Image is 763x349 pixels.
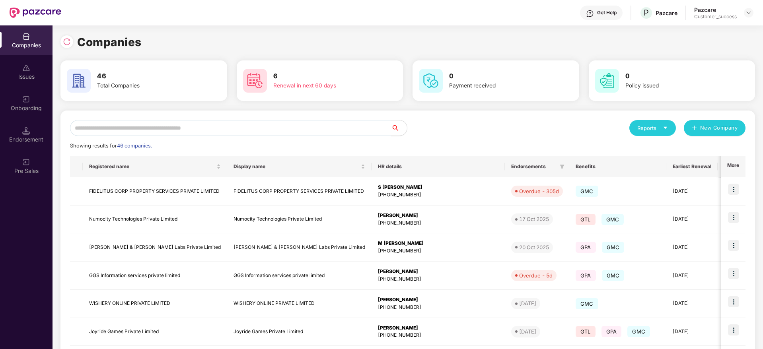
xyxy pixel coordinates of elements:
td: [DATE] [666,290,718,318]
img: svg+xml;base64,PHN2ZyB4bWxucz0iaHR0cDovL3d3dy53My5vcmcvMjAwMC9zdmciIHdpZHRoPSI2MCIgaGVpZ2h0PSI2MC... [67,69,91,93]
span: GMC [627,326,650,337]
div: [DATE] [519,299,536,307]
div: S [PERSON_NAME] [378,184,498,191]
img: svg+xml;base64,PHN2ZyB4bWxucz0iaHR0cDovL3d3dy53My5vcmcvMjAwMC9zdmciIHdpZHRoPSI2MCIgaGVpZ2h0PSI2MC... [595,69,619,93]
td: FIDELITUS CORP PROPERTY SERVICES PRIVATE LIMITED [227,177,372,206]
img: icon [728,268,739,279]
img: svg+xml;base64,PHN2ZyB4bWxucz0iaHR0cDovL3d3dy53My5vcmcvMjAwMC9zdmciIHdpZHRoPSI2MCIgaGVpZ2h0PSI2MC... [243,69,267,93]
div: M [PERSON_NAME] [378,240,498,247]
th: Display name [227,156,372,177]
span: filter [558,162,566,171]
td: WISHERY ONLINE PRIVATE LIMITED [83,290,227,318]
div: [PERSON_NAME] [378,212,498,219]
span: GTL [576,326,596,337]
img: svg+xml;base64,PHN2ZyB3aWR0aD0iMTQuNSIgaGVpZ2h0PSIxNC41IiB2aWV3Qm94PSIwIDAgMTYgMTYiIGZpbGw9Im5vbm... [22,127,30,135]
div: Overdue - 305d [519,187,559,195]
span: Endorsements [511,163,557,170]
h1: Companies [77,33,142,51]
td: [PERSON_NAME] & [PERSON_NAME] Labs Private Limited [83,233,227,262]
span: filter [560,164,564,169]
div: Total Companies [97,81,197,90]
td: Joyride Games Private Limited [83,318,227,346]
div: Pazcare [656,9,677,17]
div: [DATE] [519,328,536,335]
td: [DATE] [666,206,718,234]
img: svg+xml;base64,PHN2ZyB4bWxucz0iaHR0cDovL3d3dy53My5vcmcvMjAwMC9zdmciIHdpZHRoPSI2MCIgaGVpZ2h0PSI2MC... [419,69,443,93]
td: [DATE] [666,318,718,346]
img: svg+xml;base64,PHN2ZyBpZD0iQ29tcGFuaWVzIiB4bWxucz0iaHR0cDovL3d3dy53My5vcmcvMjAwMC9zdmciIHdpZHRoPS... [22,33,30,41]
td: Joyride Games Private Limited [227,318,372,346]
div: Renewal in next 60 days [273,81,374,90]
div: [PHONE_NUMBER] [378,304,498,311]
div: Customer_success [694,14,737,20]
span: Registered name [89,163,215,170]
span: P [644,8,649,17]
td: [DATE] [666,262,718,290]
div: Overdue - 5d [519,271,553,279]
h3: 6 [273,71,374,81]
span: Display name [234,163,359,170]
img: New Pazcare Logo [10,8,61,18]
th: Earliest Renewal [666,156,718,177]
button: search [391,120,407,136]
img: icon [728,324,739,335]
div: [PERSON_NAME] [378,268,498,275]
button: plusNew Company [684,120,745,136]
div: [PHONE_NUMBER] [378,191,498,199]
img: icon [728,184,739,195]
td: Numocity Technologies Private Limited [83,206,227,234]
td: WISHERY ONLINE PRIVATE LIMITED [227,290,372,318]
span: 46 companies. [117,143,152,149]
div: Payment received [449,81,549,90]
div: 17 Oct 2025 [519,215,549,223]
span: plus [692,125,697,132]
th: Issues [718,156,752,177]
th: More [721,156,745,177]
td: Numocity Technologies Private Limited [227,206,372,234]
div: Reports [637,124,668,132]
img: svg+xml;base64,PHN2ZyBpZD0iSGVscC0zMngzMiIgeG1sbnM9Imh0dHA6Ly93d3cudzMub3JnLzIwMDAvc3ZnIiB3aWR0aD... [586,10,594,17]
span: GMC [601,214,624,225]
h3: 0 [625,71,726,81]
div: Pazcare [694,6,737,14]
span: GPA [576,242,596,253]
img: icon [728,212,739,223]
span: GPA [601,326,622,337]
h3: 46 [97,71,197,81]
div: [PHONE_NUMBER] [378,275,498,283]
td: GGS Information services private limited [83,262,227,290]
img: icon [728,296,739,307]
img: svg+xml;base64,PHN2ZyB3aWR0aD0iMjAiIGhlaWdodD0iMjAiIHZpZXdCb3g9IjAgMCAyMCAyMCIgZmlsbD0ibm9uZSIgeG... [22,158,30,166]
span: search [391,125,407,131]
th: HR details [372,156,505,177]
td: [PERSON_NAME] & [PERSON_NAME] Labs Private Limited [227,233,372,262]
span: Showing results for [70,143,152,149]
span: GPA [576,270,596,281]
div: [PERSON_NAME] [378,296,498,304]
span: GMC [576,298,598,309]
h3: 0 [449,71,549,81]
td: FIDELITUS CORP PROPERTY SERVICES PRIVATE LIMITED [83,177,227,206]
img: icon [728,240,739,251]
img: svg+xml;base64,PHN2ZyBpZD0iRHJvcGRvd24tMzJ4MzIiIHhtbG5zPSJodHRwOi8vd3d3LnczLm9yZy8yMDAwL3N2ZyIgd2... [745,10,752,16]
td: GGS Information services private limited [227,262,372,290]
span: New Company [700,124,738,132]
td: [DATE] [666,233,718,262]
th: Registered name [83,156,227,177]
div: [PHONE_NUMBER] [378,332,498,339]
div: Get Help [597,10,617,16]
div: [PHONE_NUMBER] [378,219,498,227]
th: Benefits [569,156,666,177]
span: caret-down [663,125,668,130]
div: [PERSON_NAME] [378,324,498,332]
span: GMC [602,270,625,281]
img: svg+xml;base64,PHN2ZyBpZD0iSXNzdWVzX2Rpc2FibGVkIiB4bWxucz0iaHR0cDovL3d3dy53My5vcmcvMjAwMC9zdmciIH... [22,64,30,72]
td: [DATE] [666,177,718,206]
span: GMC [602,242,625,253]
div: 20 Oct 2025 [519,243,549,251]
div: Policy issued [625,81,726,90]
img: svg+xml;base64,PHN2ZyB3aWR0aD0iMjAiIGhlaWdodD0iMjAiIHZpZXdCb3g9IjAgMCAyMCAyMCIgZmlsbD0ibm9uZSIgeG... [22,95,30,103]
img: svg+xml;base64,PHN2ZyBpZD0iUmVsb2FkLTMyeDMyIiB4bWxucz0iaHR0cDovL3d3dy53My5vcmcvMjAwMC9zdmciIHdpZH... [63,38,71,46]
span: GTL [576,214,596,225]
span: GMC [576,186,598,197]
